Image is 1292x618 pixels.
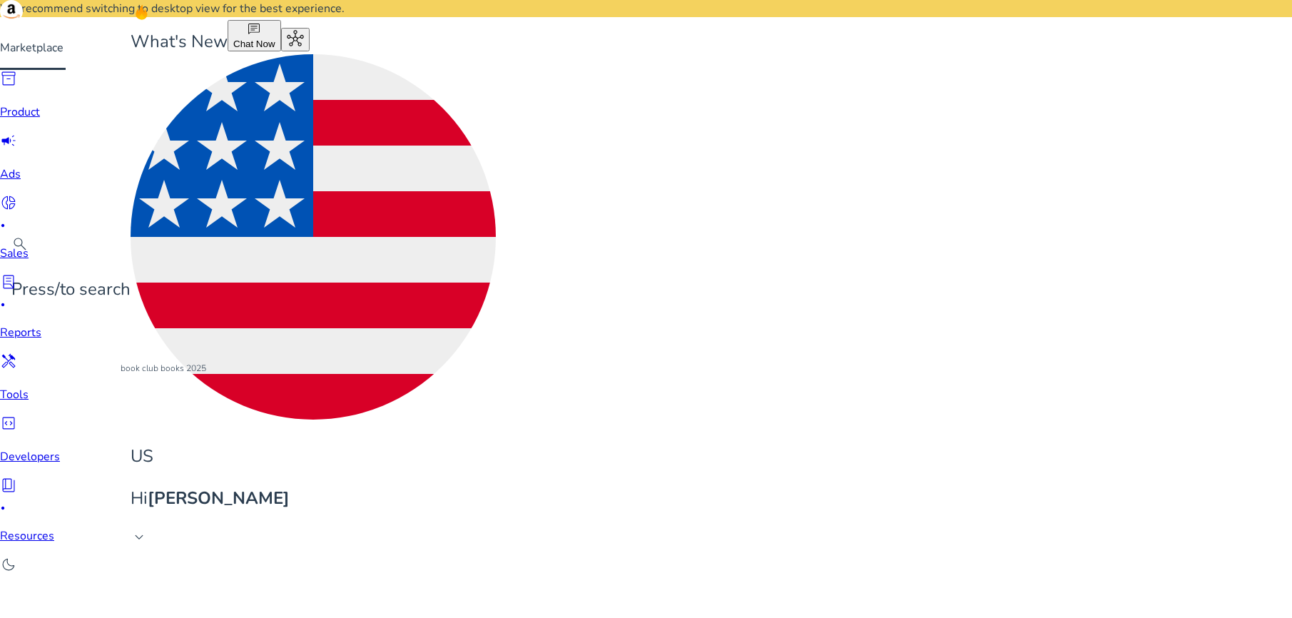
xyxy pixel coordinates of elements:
div: book club books 2025 [115,359,212,378]
span: chat [247,22,261,36]
span: What's New [131,30,228,53]
b: [PERSON_NAME] [148,487,290,510]
p: Press to search [11,277,131,302]
img: us.svg [131,54,496,420]
p: US [131,444,496,469]
button: chatChat Now [228,20,281,51]
button: hub [281,28,310,51]
span: Chat Now [233,39,275,49]
span: keyboard_arrow_down [131,529,148,546]
p: Hi [131,486,496,511]
span: hub [287,30,304,47]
